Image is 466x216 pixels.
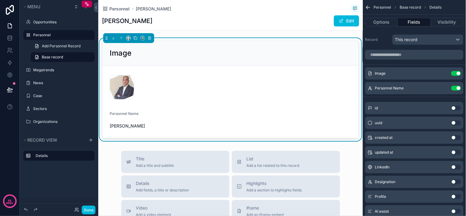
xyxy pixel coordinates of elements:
[31,41,95,51] a: Add Personnel Record
[247,205,284,211] span: iframe
[20,148,98,167] div: scrollable content
[121,151,229,173] button: TitleAdd a title and subtitle
[136,6,171,12] a: [PERSON_NAME]
[33,81,91,85] label: News
[136,205,171,211] span: Video
[232,151,340,173] button: ListAdd a list related to this record
[27,4,40,9] span: Menu
[33,119,91,124] label: Organizations
[247,156,300,162] span: List
[395,37,418,43] span: This record
[136,156,174,162] span: Title
[102,6,130,12] a: Personnel
[102,17,152,25] h1: [PERSON_NAME]
[375,150,394,155] span: updated at
[121,175,229,198] button: DetailsAdd fields, a title or description
[334,15,359,26] button: Edit
[33,20,91,25] label: Opportunities
[400,5,421,10] span: Base record
[247,163,300,168] span: Add a list related to this record
[36,153,90,158] label: Details
[375,165,390,170] span: LinkedIn
[42,44,80,49] span: Add Personnel Record
[365,18,398,26] button: Options
[82,206,96,214] button: Done
[431,18,464,26] button: Visibility
[247,180,302,187] span: Highlights
[375,194,386,199] span: Profile
[430,5,442,10] span: Details
[375,120,382,125] span: uuid
[31,52,95,62] a: Base record
[8,198,12,204] p: 11
[22,2,70,11] button: Menu
[110,111,139,116] span: Personnel Name
[33,93,91,98] label: Case
[136,188,189,193] span: Add fields, a title or description
[22,136,85,144] button: Record view
[365,37,390,42] label: Record
[42,55,63,60] span: Base record
[232,175,340,198] button: HighlightsAdd a section to highlights fields
[33,68,91,73] label: Megatrends
[109,6,130,12] span: Personnel
[136,180,189,187] span: Details
[398,18,431,26] button: Fields
[247,188,302,193] span: Add a section to highlights fields
[6,201,14,206] p: days
[110,48,131,58] h2: Image
[375,135,393,140] span: created at
[33,106,91,111] label: Sectors
[33,33,91,37] label: Personnel
[392,34,464,45] button: This record
[375,71,386,76] span: Image
[375,179,396,184] span: Designation
[374,5,391,10] span: Personnel
[375,106,378,111] span: id
[27,137,57,143] span: Record view
[110,123,166,129] span: [PERSON_NAME]
[375,86,404,91] span: Personnel Name
[136,163,174,168] span: Add a title and subtitle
